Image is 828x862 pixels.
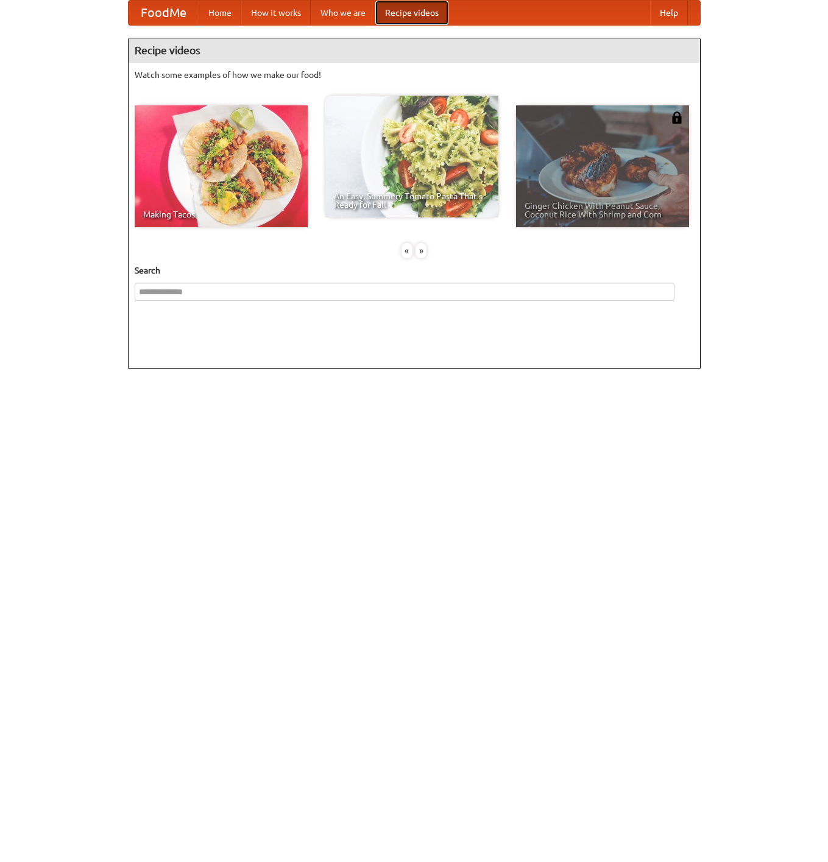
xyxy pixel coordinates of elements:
a: Recipe videos [375,1,448,25]
a: FoodMe [129,1,199,25]
h4: Recipe videos [129,38,700,63]
div: » [416,243,426,258]
a: Home [199,1,241,25]
a: How it works [241,1,311,25]
h5: Search [135,264,694,277]
div: « [402,243,412,258]
a: Help [650,1,688,25]
a: Making Tacos [135,105,308,227]
p: Watch some examples of how we make our food! [135,69,694,81]
span: An Easy, Summery Tomato Pasta That's Ready for Fall [334,192,490,209]
img: 483408.png [671,111,683,124]
a: Who we are [311,1,375,25]
a: An Easy, Summery Tomato Pasta That's Ready for Fall [325,96,498,217]
span: Making Tacos [143,210,299,219]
